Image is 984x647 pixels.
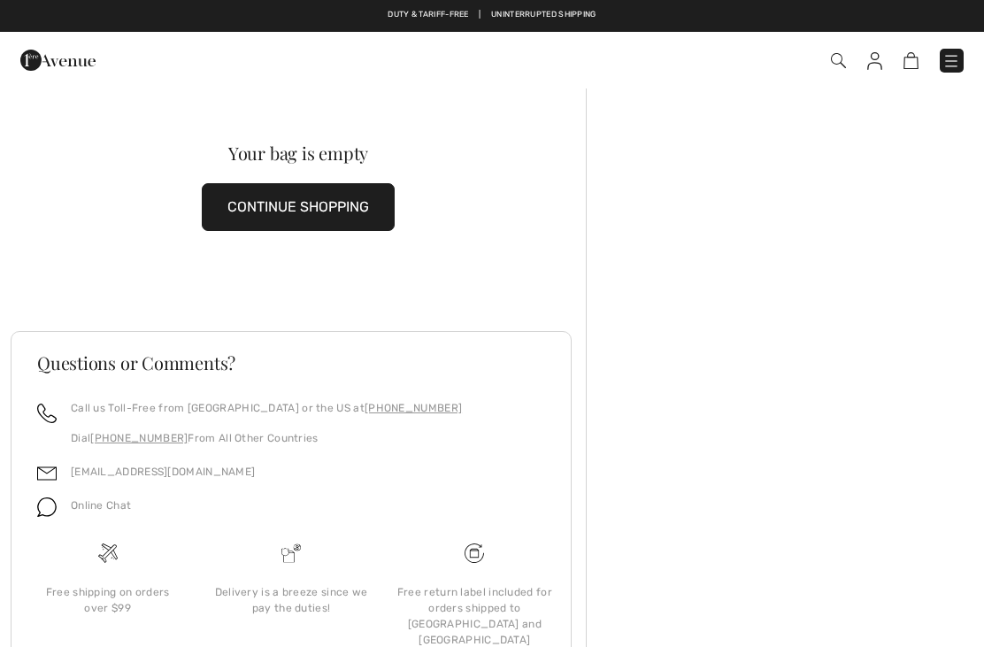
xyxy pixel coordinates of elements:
[465,543,484,563] img: Free shipping on orders over $99
[365,402,462,414] a: [PHONE_NUMBER]
[40,144,557,162] div: Your bag is empty
[71,499,131,512] span: Online Chat
[90,432,188,444] a: [PHONE_NUMBER]
[71,466,255,478] a: [EMAIL_ADDRESS][DOMAIN_NAME]
[20,42,96,78] img: 1ère Avenue
[37,464,57,483] img: email
[37,354,545,372] h3: Questions or Comments?
[71,400,462,416] p: Call us Toll-Free from [GEOGRAPHIC_DATA] or the US at
[213,584,368,616] div: Delivery is a breeze since we pay the duties!
[942,52,960,70] img: Menu
[202,183,395,231] button: CONTINUE SHOPPING
[30,584,185,616] div: Free shipping on orders over $99
[867,52,882,70] img: My Info
[37,404,57,423] img: call
[903,52,919,69] img: Shopping Bag
[831,53,846,68] img: Search
[20,50,96,67] a: 1ère Avenue
[281,543,301,563] img: Delivery is a breeze since we pay the duties!
[71,430,462,446] p: Dial From All Other Countries
[98,543,118,563] img: Free shipping on orders over $99
[37,497,57,517] img: chat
